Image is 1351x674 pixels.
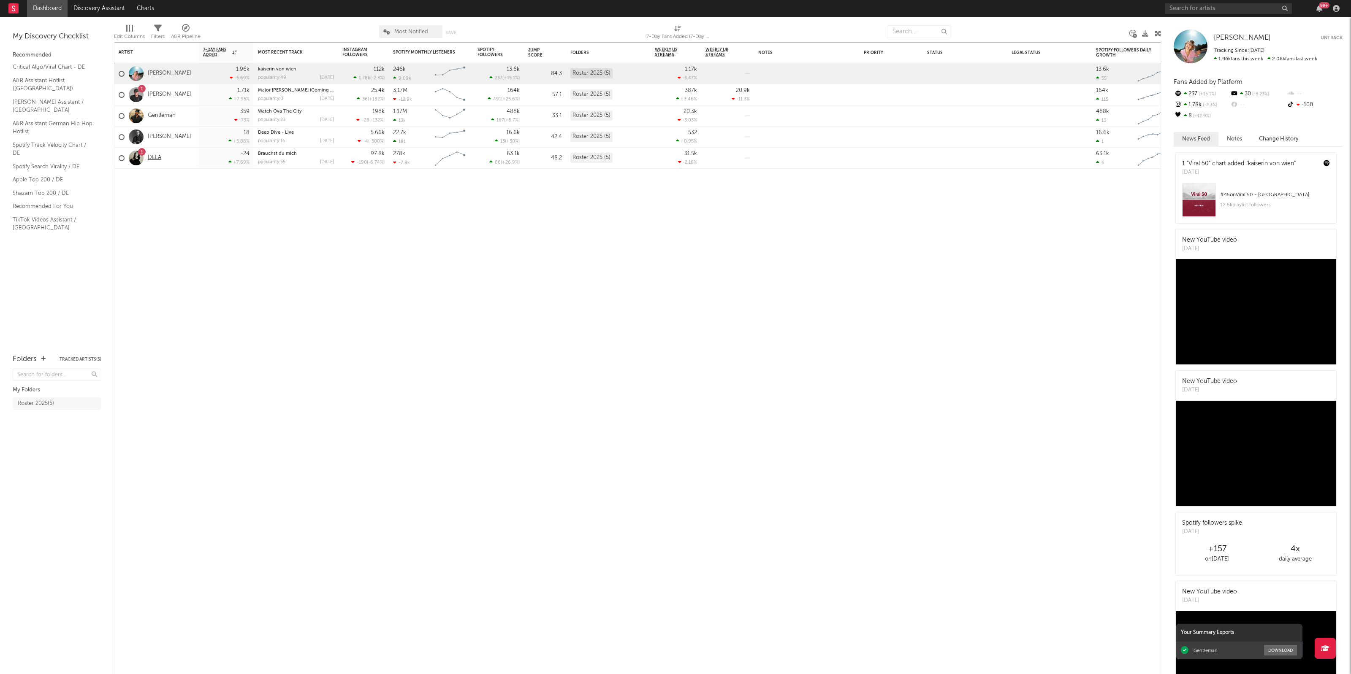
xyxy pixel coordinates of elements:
button: 99+ [1316,5,1322,12]
span: 7-Day Fans Added [203,47,230,57]
a: Major [PERSON_NAME] (Coming Home) - [PERSON_NAME] Extended Remix [258,88,423,93]
div: 13 [1096,118,1106,123]
svg: Chart title [1134,148,1172,169]
div: -24 [241,151,250,156]
div: 246k [393,67,406,72]
button: Save [445,30,456,35]
div: Instagram Followers [342,47,372,57]
span: 36 [362,97,368,102]
svg: Chart title [431,105,469,127]
svg: Chart title [1134,105,1172,127]
div: ( ) [491,117,520,123]
a: Deep Dive - Live [258,130,294,135]
a: "kaiserin von wien" [1246,161,1296,167]
div: Spotify Followers Daily Growth [1096,48,1159,58]
div: Deep Dive - Live [258,130,334,135]
div: 25.4k [371,88,385,93]
div: 8 [1174,111,1230,121]
button: News Feed [1174,132,1218,146]
div: 9.09k [393,75,411,81]
div: [DATE] [1182,596,1237,605]
div: Folders [570,50,634,55]
span: -3.23 % [1251,92,1269,97]
div: Jump Score [528,48,549,58]
input: Search for folders... [13,369,101,381]
div: # 45 on Viral 50 - [GEOGRAPHIC_DATA] [1220,190,1330,200]
span: 167 [496,118,504,123]
a: DELA [148,154,161,162]
div: 532 [688,130,697,135]
div: Roster 2025 (5) [570,132,613,142]
div: ( ) [489,159,520,165]
span: Fans Added by Platform [1174,79,1242,85]
span: +15.1 % [1197,92,1216,97]
div: 12.5k playlist followers [1220,200,1330,210]
div: ( ) [357,96,385,102]
div: ( ) [495,138,520,144]
div: popularity: 49 [258,75,286,80]
div: Status [927,50,982,55]
div: 7-Day Fans Added (7-Day Fans Added) [646,21,710,46]
div: Spotify followers spike [1182,519,1242,528]
span: +26.9 % [502,160,518,165]
div: 3.17M [393,88,407,93]
span: 2.08k fans last week [1214,57,1317,62]
span: Tracking Since: [DATE] [1214,48,1264,53]
div: 387k [685,88,697,93]
a: [PERSON_NAME] [148,133,191,140]
span: +15.1 % [504,76,518,81]
div: ( ) [489,75,520,81]
div: -- [1230,100,1286,111]
div: 42.4 [528,132,562,142]
div: 278k [393,151,405,156]
div: My Folders [13,385,101,395]
div: +0.95 % [676,138,697,144]
div: popularity: 23 [258,118,285,122]
button: Download [1264,645,1297,655]
a: Critical Algo/Viral Chart - DE [13,62,93,72]
span: -500 % [369,139,383,144]
div: ( ) [356,117,385,123]
div: Brauchst du mich [258,151,334,156]
div: Notes [758,50,843,55]
svg: Chart title [431,148,469,169]
span: 237 [495,76,502,81]
div: ( ) [353,75,385,81]
div: New YouTube video [1182,236,1237,245]
div: 30 [1230,89,1286,100]
div: +7.95 % [229,96,250,102]
div: A&R Pipeline [171,21,201,46]
svg: Chart title [431,84,469,105]
a: TikTok Videos Assistant / [GEOGRAPHIC_DATA] [13,215,93,232]
div: +3.46 % [676,96,697,102]
div: 16.6k [1096,130,1110,135]
div: Watch Ova The City [258,109,334,114]
div: +157 [1178,544,1256,554]
div: [DATE] [320,75,334,80]
a: Recommended For You [13,202,93,211]
div: My Discovery Checklist [13,32,101,42]
div: 115 [1096,97,1108,102]
div: 1 "Viral 50" chart added [1182,159,1296,168]
div: 181 [393,139,406,144]
div: Your Summary Exports [1176,624,1302,642]
div: -11.3 % [732,96,750,102]
div: 198k [372,109,385,114]
div: daily average [1256,554,1334,564]
div: 1.96k [236,67,250,72]
div: Filters [151,32,165,42]
div: ( ) [351,159,385,165]
div: ( ) [358,138,385,144]
a: Shazam Top 200 / DE [13,189,93,198]
div: 63.1k [507,151,520,156]
div: popularity: 55 [258,160,285,164]
div: Edit Columns [114,32,145,42]
span: 1.78k [359,76,370,81]
div: Spotify Monthly Listeners [393,50,456,55]
div: Folders [13,354,37,364]
a: [PERSON_NAME] [1214,34,1271,42]
div: 4 x [1256,544,1334,554]
div: Most Recent Track [258,50,321,55]
div: [DATE] [1182,528,1242,536]
div: -73 % [234,117,250,123]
